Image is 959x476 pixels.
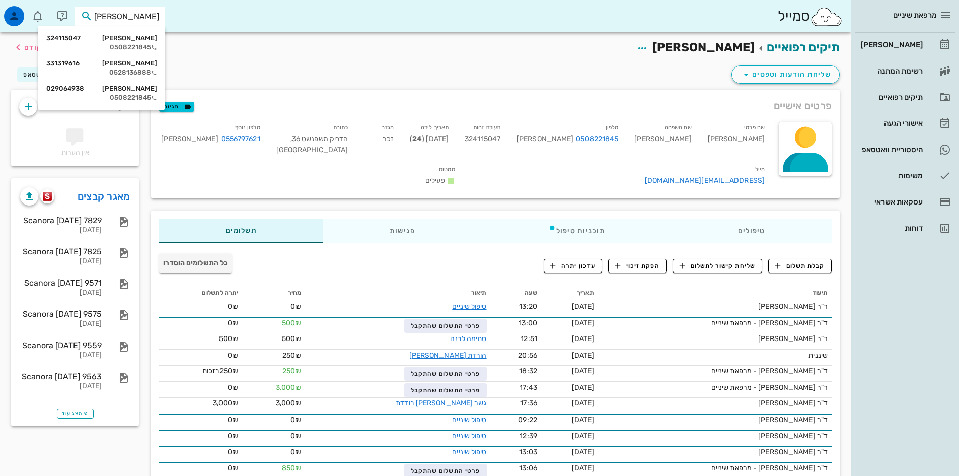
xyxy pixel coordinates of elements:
button: פרטי התשלום שהתקבל [404,319,486,333]
img: SmileCloud logo [810,7,843,27]
small: מייל [755,166,765,173]
span: [DATE] [572,367,595,375]
button: הפקת זיכוי [608,259,667,273]
a: תגהיסטוריית וואטסאפ [855,138,955,162]
small: תאריך לידה [421,124,449,131]
span: כל התשלומים הוסדרו [163,259,228,267]
div: תיקים רפואיים [859,93,923,101]
div: משימות [859,172,923,180]
div: [DATE] [20,351,102,360]
div: היסטוריית וואטסאפ [859,146,923,154]
div: [PERSON_NAME] [161,133,260,145]
span: תיאור [471,289,487,296]
small: סטטוס [439,166,455,173]
span: [DATE] [572,432,595,440]
th: מחיר [243,285,306,301]
div: 0₪ [163,318,238,328]
a: טיפול שיניים [452,302,486,311]
div: תוכניות טיפול [482,219,672,243]
div: [PERSON_NAME] [859,41,923,49]
div: 0508221845 [46,43,157,51]
div: אישורי הגעה [859,119,923,127]
div: [PERSON_NAME] [626,120,699,162]
button: עדכון יתרה [544,259,603,273]
button: קבלת תשלום [768,259,832,273]
span: תאריך [577,289,595,296]
a: טיפול שיניים [452,448,486,456]
span: 500₪ [282,319,301,327]
span: 17:43 [520,383,537,392]
span: 09:22 [518,416,537,424]
span: 20:56 [518,351,537,360]
strong: 24 [412,134,422,143]
div: Scanora [DATE] 9575 [20,309,102,319]
span: שליחת הודעות וטפסים [740,69,831,81]
div: 0₪ [163,350,238,361]
span: שעה [525,289,537,296]
span: ד"ר [PERSON_NAME] [758,416,828,424]
span: 0₪ [290,302,301,311]
div: 500₪ [163,333,238,344]
span: 12:51 [521,334,537,343]
div: [PERSON_NAME] [46,59,157,67]
span: יתרה לתשלום [202,289,238,296]
span: ד"ר [PERSON_NAME] [758,448,828,456]
span: [DATE] [572,464,595,472]
div: 0508221845 [46,94,157,102]
span: 250₪ [282,351,301,360]
div: [PERSON_NAME] [700,120,773,162]
span: [DATE] [572,383,595,392]
span: [DATE] [572,351,595,360]
div: [PERSON_NAME] [517,133,618,145]
a: משימות [855,164,955,188]
a: אישורי הגעה [855,111,955,135]
div: דוחות [859,224,923,232]
span: 12:39 [520,432,537,440]
small: טלפון נוסף [235,124,260,131]
div: 0₪ [163,463,238,473]
span: שיננית [808,351,828,360]
div: 0₪ [163,382,238,393]
span: שליחת קישור לתשלום [680,261,756,270]
span: 324115047 [46,34,81,42]
div: רשימת המתנה [859,67,923,75]
span: בזכות [202,367,220,375]
button: תגיות [159,102,194,112]
div: [DATE] [20,382,102,391]
span: היסטוריית וואטסאפ [23,71,82,78]
button: scanora logo [40,189,54,203]
a: גשר [PERSON_NAME] בודדת [396,399,486,407]
a: טיפול שיניים [452,416,486,424]
div: [DATE] [20,226,102,235]
span: 13:00 [519,319,537,327]
small: תעודת זהות [473,124,500,131]
th: שעה [491,285,541,301]
a: 0556797621 [221,133,260,145]
div: הערות [11,90,139,119]
div: 250₪ [163,366,238,376]
small: מגדר [382,124,394,131]
span: תשלומים [226,227,257,234]
div: פגישות [323,219,482,243]
th: תאריך [541,285,599,301]
div: 3,000₪ [163,398,238,409]
span: ד"ר [PERSON_NAME] [758,432,828,440]
span: קבלת תשלום [775,261,825,270]
span: [DATE] [572,399,595,407]
a: [PERSON_NAME] [855,33,955,57]
span: 331319616 [46,59,80,67]
span: מרפאת שיניים [893,11,937,20]
a: עסקאות אשראי [855,190,955,214]
div: סמייל [778,6,843,27]
span: 13:20 [519,302,537,311]
span: [DATE] [572,302,595,311]
div: Scanora [DATE] 9559 [20,341,102,350]
span: 13:06 [519,464,537,472]
button: הצג עוד [57,409,94,419]
span: הצג עוד [62,411,89,417]
button: פרטי התשלום שהתקבל [404,367,486,381]
div: [DATE] [20,289,102,297]
img: scanora logo [43,192,52,201]
a: סתימה לבנה [450,334,487,343]
span: ד"ר [PERSON_NAME] [758,302,828,311]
